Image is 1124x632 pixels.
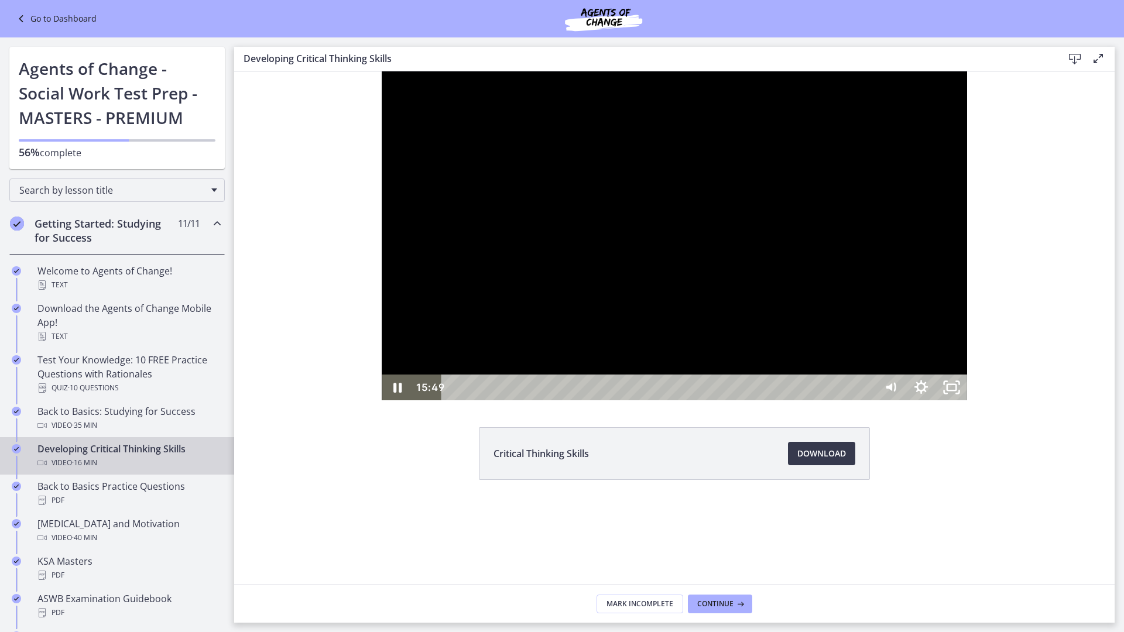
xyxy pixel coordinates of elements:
a: Go to Dashboard [14,12,97,26]
div: [MEDICAL_DATA] and Motivation [37,517,220,545]
i: Completed [12,407,21,416]
div: Developing Critical Thinking Skills [37,442,220,470]
div: Welcome to Agents of Change! [37,264,220,292]
div: Text [37,278,220,292]
button: Unfullscreen [702,303,733,329]
button: Continue [688,595,752,613]
button: Mute [642,303,672,329]
div: ASWB Examination Guidebook [37,592,220,620]
span: Download [797,446,846,461]
div: Download the Agents of Change Mobile App! [37,301,220,344]
h3: Developing Critical Thinking Skills [244,51,1044,66]
i: Completed [12,594,21,603]
div: Test Your Knowledge: 10 FREE Practice Questions with Rationales [37,353,220,395]
button: Show settings menu [672,303,702,329]
i: Completed [12,266,21,276]
span: Mark Incomplete [606,599,673,609]
div: Back to Basics: Studying for Success [37,404,220,432]
iframe: Video Lesson [234,71,1115,400]
div: PDF [37,493,220,507]
h1: Agents of Change - Social Work Test Prep - MASTERS - PREMIUM [19,56,215,130]
span: · 10 Questions [68,381,119,395]
div: Video [37,456,220,470]
p: complete [19,145,215,160]
i: Completed [12,482,21,491]
button: Mark Incomplete [597,595,683,613]
span: 56% [19,145,40,159]
div: Quiz [37,381,220,395]
i: Completed [10,217,24,231]
span: Critical Thinking Skills [494,446,589,461]
i: Completed [12,557,21,566]
span: 11 / 11 [178,217,200,231]
div: Search by lesson title [9,178,225,202]
h2: Getting Started: Studying for Success [35,217,177,245]
img: Agents of Change [533,5,674,33]
div: Back to Basics Practice Questions [37,479,220,507]
div: PDF [37,606,220,620]
span: · 35 min [72,418,97,432]
i: Completed [12,519,21,528]
span: Continue [697,599,734,609]
div: Text [37,329,220,344]
div: PDF [37,568,220,582]
div: KSA Masters [37,554,220,582]
i: Completed [12,444,21,454]
i: Completed [12,304,21,313]
span: · 40 min [72,531,97,545]
a: Download [788,442,855,465]
div: Video [37,531,220,545]
span: Search by lesson title [19,184,205,197]
span: · 16 min [72,456,97,470]
i: Completed [12,355,21,365]
div: Video [37,418,220,432]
